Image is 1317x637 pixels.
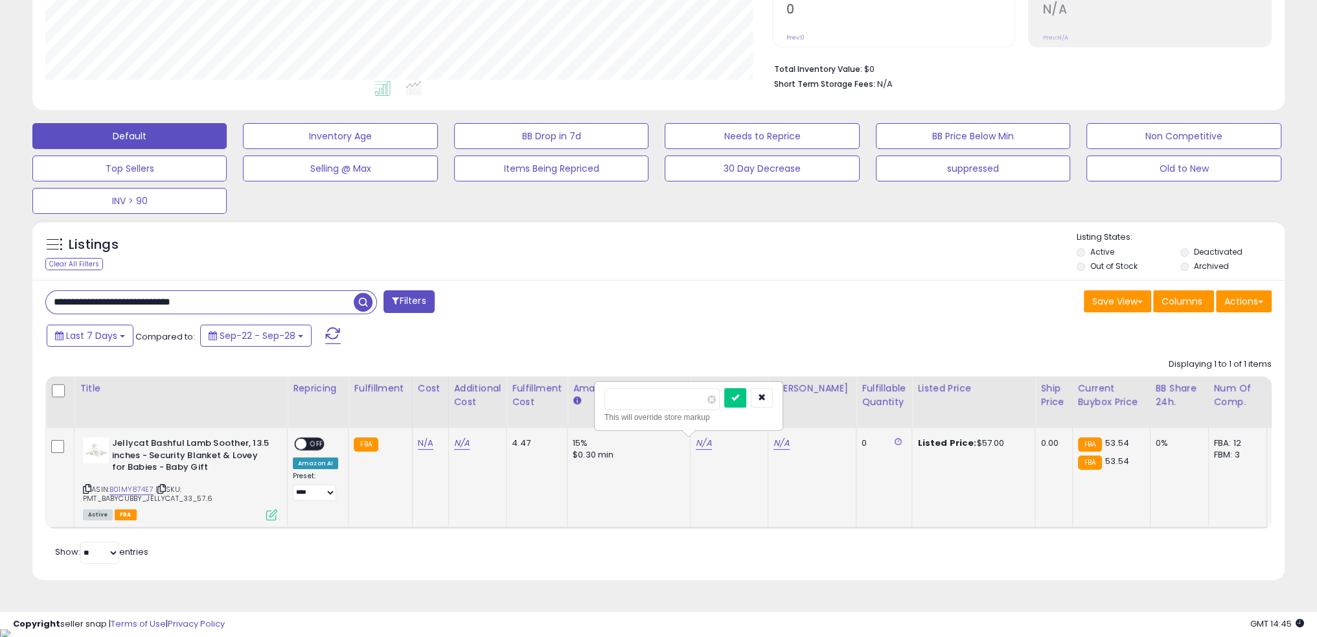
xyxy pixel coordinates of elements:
[1090,261,1138,272] label: Out of Stock
[1194,246,1243,257] label: Deactivated
[32,156,227,181] button: Top Sellers
[876,123,1070,149] button: BB Price Below Min
[773,437,789,450] a: N/A
[917,437,976,449] b: Listed Price:
[917,382,1029,395] div: Listed Price
[293,382,343,395] div: Repricing
[1105,455,1129,467] span: 53.54
[13,618,60,630] strong: Copyright
[47,325,133,347] button: Last 7 Days
[1086,156,1281,181] button: Old to New
[45,258,103,270] div: Clear All Filters
[293,472,338,501] div: Preset:
[1169,358,1272,371] div: Displaying 1 to 1 of 1 items
[573,449,680,461] div: $0.30 min
[862,382,906,409] div: Fulfillable Quantity
[1042,2,1271,19] h2: N/A
[454,123,648,149] button: BB Drop in 7d
[454,382,501,409] div: Additional Cost
[135,330,195,343] span: Compared to:
[1084,290,1151,312] button: Save View
[774,78,875,89] b: Short Term Storage Fees:
[1086,123,1281,149] button: Non Competitive
[1250,618,1304,630] span: 2025-10-8 14:45 GMT
[1078,382,1145,409] div: Current Buybox Price
[80,382,282,395] div: Title
[917,437,1025,449] div: $57.00
[55,546,148,558] span: Show: entries
[573,395,580,407] small: Amazon Fees.
[83,509,113,520] span: All listings currently available for purchase on Amazon
[1156,382,1203,409] div: BB Share 24h.
[115,509,137,520] span: FBA
[512,437,557,449] div: 4.47
[696,437,711,450] a: N/A
[109,484,154,495] a: B01MY874E7
[665,123,859,149] button: Needs to Reprice
[69,236,119,254] h5: Listings
[1090,246,1114,257] label: Active
[13,618,225,631] div: seller snap | |
[573,382,685,395] div: Amazon Fees
[512,382,562,409] div: Fulfillment Cost
[32,123,227,149] button: Default
[1153,290,1214,312] button: Columns
[1078,437,1102,452] small: FBA
[112,437,269,477] b: Jellycat Bashful Lamb Soother, 13.5 inches - Security Blanket & Lovey for Babies - Baby Gift
[454,156,648,181] button: Items Being Repriced
[1194,261,1229,272] label: Archived
[1214,437,1257,449] div: FBA: 12
[32,188,227,214] button: INV > 90
[454,437,470,450] a: N/A
[1078,456,1102,470] small: FBA
[665,156,859,181] button: 30 Day Decrease
[774,60,1262,76] li: $0
[83,437,277,519] div: ASIN:
[66,329,117,342] span: Last 7 Days
[573,437,680,449] div: 15%
[1162,295,1202,308] span: Columns
[604,411,773,424] div: This will override store markup
[786,34,805,41] small: Prev: 0
[168,618,225,630] a: Privacy Policy
[354,437,378,452] small: FBA
[1216,290,1272,312] button: Actions
[877,78,893,90] span: N/A
[200,325,312,347] button: Sep-22 - Sep-28
[1156,437,1198,449] div: 0%
[83,484,212,504] span: | SKU: PMT_BABYCUBBY_JELLYCAT_33_57.6
[418,437,433,450] a: N/A
[354,382,406,395] div: Fulfillment
[384,290,434,313] button: Filters
[1042,34,1068,41] small: Prev: N/A
[83,437,109,463] img: 31g62TUE0qL._SL40_.jpg
[243,156,437,181] button: Selling @ Max
[1040,382,1066,409] div: Ship Price
[774,64,862,75] b: Total Inventory Value:
[220,329,295,342] span: Sep-22 - Sep-28
[243,123,437,149] button: Inventory Age
[111,618,166,630] a: Terms of Use
[773,382,851,395] div: [PERSON_NAME]
[1214,382,1261,409] div: Num of Comp.
[1214,449,1257,461] div: FBM: 3
[306,439,327,450] span: OFF
[1105,437,1129,449] span: 53.54
[418,382,443,395] div: Cost
[862,437,902,449] div: 0
[293,457,338,469] div: Amazon AI
[786,2,1015,19] h2: 0
[1077,231,1285,244] p: Listing States:
[876,156,1070,181] button: suppressed
[1040,437,1062,449] div: 0.00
